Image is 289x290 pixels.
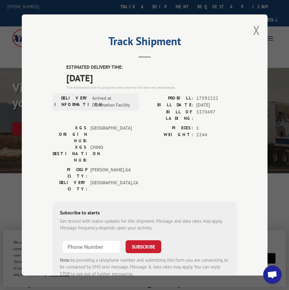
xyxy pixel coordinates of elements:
[145,125,193,132] label: PIECES:
[263,265,282,284] a: Open chat
[60,209,229,218] div: Subscribe to alerts
[53,125,87,144] label: XGS ORIGIN HUB:
[62,240,121,253] input: Phone Number
[196,102,237,109] span: [DATE]
[196,131,237,139] span: 2244
[90,144,132,163] span: CHINO
[90,179,132,192] span: [GEOGRAPHIC_DATA] , CA
[53,37,237,49] h2: Track Shipment
[145,102,193,109] label: BILL DATE:
[53,179,87,192] label: DELIVERY CITY:
[90,167,132,179] span: [PERSON_NAME] , GA
[66,71,237,85] span: [DATE]
[196,125,237,132] span: 1
[66,64,237,71] label: ESTIMATED DELIVERY TIME:
[53,167,87,179] label: PICKUP CITY:
[145,95,193,102] label: PROBILL:
[253,22,260,38] button: Close modal
[60,257,229,278] div: by providing a telephone number and submitting this form you are consenting to be contacted by SM...
[145,109,193,122] label: BILL OF LADING:
[60,218,229,232] div: Get texted with status updates for this shipment. Message and data rates may apply. Message frequ...
[145,131,193,139] label: WEIGHT:
[196,109,237,122] span: 3370497
[53,144,87,163] label: XGS DESTINATION HUB:
[60,257,71,263] strong: Note:
[90,125,132,144] span: [GEOGRAPHIC_DATA]
[54,95,89,109] label: DELIVERY INFORMATION:
[196,95,237,102] span: 17592222
[92,95,134,109] span: Arrived at Destination Facility
[66,85,237,90] div: The estimated time is using the time zone for the delivery destination.
[126,240,161,253] button: SUBSCRIBE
